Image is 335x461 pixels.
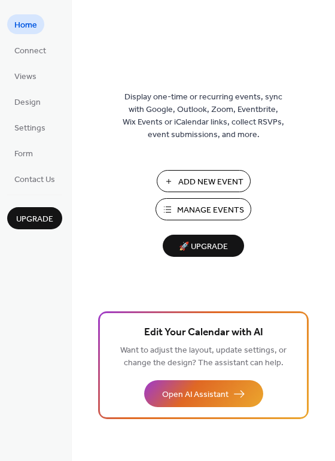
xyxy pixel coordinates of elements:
[14,19,37,32] span: Home
[7,143,40,163] a: Form
[144,324,263,341] span: Edit Your Calendar with AI
[120,342,287,371] span: Want to adjust the layout, update settings, or change the design? The assistant can help.
[144,380,263,407] button: Open AI Assistant
[7,92,48,111] a: Design
[123,91,284,141] span: Display one-time or recurring events, sync with Google, Outlook, Zoom, Eventbrite, Wix Events or ...
[157,170,251,192] button: Add New Event
[14,45,46,57] span: Connect
[162,389,229,401] span: Open AI Assistant
[7,40,53,60] a: Connect
[14,71,36,83] span: Views
[14,96,41,109] span: Design
[14,148,33,160] span: Form
[7,66,44,86] a: Views
[163,235,244,257] button: 🚀 Upgrade
[7,14,44,34] a: Home
[178,176,243,189] span: Add New Event
[170,239,237,255] span: 🚀 Upgrade
[7,207,62,229] button: Upgrade
[14,122,45,135] span: Settings
[7,117,53,137] a: Settings
[7,169,62,189] a: Contact Us
[156,198,251,220] button: Manage Events
[14,174,55,186] span: Contact Us
[177,204,244,217] span: Manage Events
[16,213,53,226] span: Upgrade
